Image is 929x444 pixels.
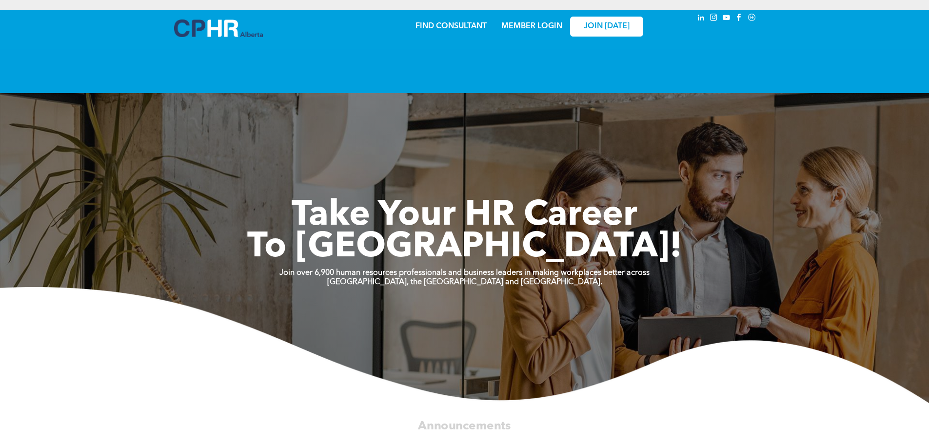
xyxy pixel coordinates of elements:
a: facebook [734,12,745,25]
span: JOIN [DATE] [584,22,630,31]
a: Social network [747,12,757,25]
a: instagram [709,12,719,25]
span: To [GEOGRAPHIC_DATA]! [247,230,682,265]
span: Take Your HR Career [292,198,637,233]
a: youtube [721,12,732,25]
a: JOIN [DATE] [570,17,643,37]
a: MEMBER LOGIN [501,22,562,30]
strong: Join over 6,900 human resources professionals and business leaders in making workplaces better ac... [279,269,650,277]
strong: [GEOGRAPHIC_DATA], the [GEOGRAPHIC_DATA] and [GEOGRAPHIC_DATA]. [327,278,602,286]
span: Announcements [418,420,511,432]
img: A blue and white logo for cp alberta [174,19,263,37]
a: linkedin [696,12,707,25]
a: FIND CONSULTANT [415,22,487,30]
